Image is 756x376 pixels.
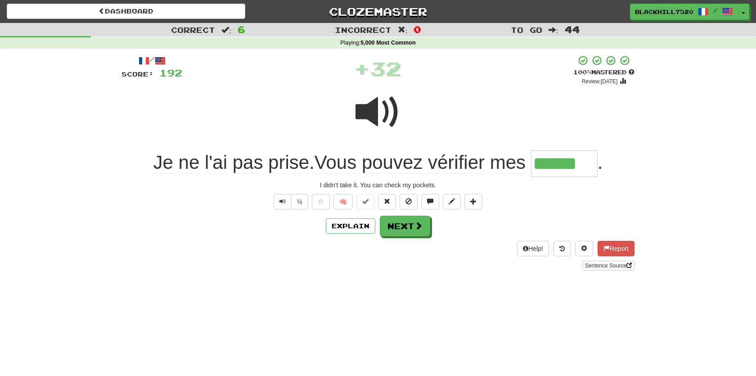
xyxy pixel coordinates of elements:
span: . [153,152,531,173]
span: Vous [315,152,356,173]
a: BlackHill7520 / [630,4,738,20]
small: Review: [DATE] [582,78,618,85]
button: Reset to 0% Mastered (alt+r) [378,194,396,209]
span: vérifier [428,152,485,173]
span: 32 [370,57,401,80]
span: : [398,26,408,34]
button: Add to collection (alt+a) [464,194,482,209]
button: Report [598,241,634,256]
span: / [713,7,718,14]
button: ½ [291,194,308,209]
span: Incorrect [335,25,391,34]
span: To go [511,25,542,34]
span: : [221,26,231,34]
span: 192 [159,67,182,78]
span: mes [490,152,526,173]
button: Set this sentence to 100% Mastered (alt+m) [356,194,374,209]
button: Explain [326,218,375,234]
a: Sentence Source [582,261,634,271]
button: Discuss sentence (alt+u) [421,194,439,209]
button: Round history (alt+y) [553,241,571,256]
button: Edit sentence (alt+d) [443,194,461,209]
button: Next [380,216,430,236]
button: Help! [517,241,549,256]
span: l'ai [205,152,227,173]
div: Text-to-speech controls [272,194,308,209]
span: Correct [171,25,215,34]
span: 44 [565,24,580,35]
span: . [598,152,603,173]
button: Ignore sentence (alt+i) [400,194,418,209]
strong: 5,000 Most Common [360,40,415,46]
span: pouvez [362,152,423,173]
button: Play sentence audio (ctl+space) [274,194,292,209]
a: Clozemaster [259,4,497,19]
span: 6 [238,24,245,35]
span: ne [179,152,200,173]
span: 100 % [573,68,591,76]
div: Mastered [573,68,634,77]
span: : [549,26,558,34]
span: BlackHill7520 [635,8,693,16]
a: Dashboard [7,4,245,19]
span: pas [233,152,263,173]
button: 🧠 [333,194,353,209]
div: / [121,55,182,66]
span: + [354,55,370,82]
span: 0 [414,24,421,35]
button: Favorite sentence (alt+f) [312,194,330,209]
div: I didn't take it. You can check my pockets. [121,181,634,190]
span: prise [268,152,309,173]
span: Score: [121,70,154,78]
span: Je [153,152,173,173]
